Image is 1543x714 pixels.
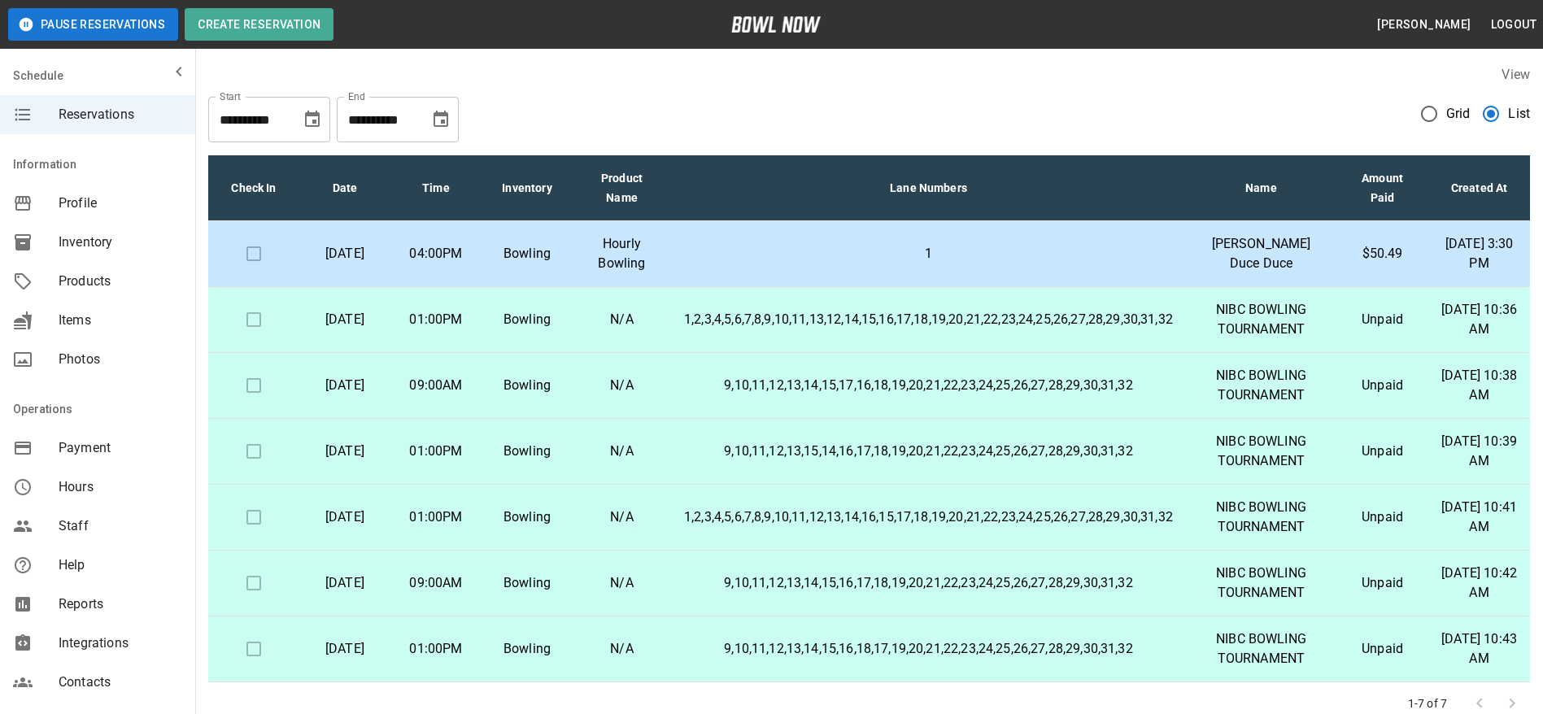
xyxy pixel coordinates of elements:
p: 9,10,11,12,13,14,15,17,16,18,19,20,21,22,23,24,25,26,27,28,29,30,31,32 [684,376,1173,395]
th: Created At [1428,155,1530,221]
label: View [1502,67,1530,82]
span: Grid [1446,104,1471,124]
p: [DATE] [312,573,377,593]
p: NIBC BOWLING TOURNAMENT [1199,366,1323,405]
button: Choose date, selected date is Nov 6, 2025 [425,103,457,136]
p: N/A [586,507,658,527]
p: N/A [586,442,658,461]
p: 09:00AM [403,573,469,593]
th: Lane Numbers [671,155,1186,221]
p: Bowling [495,573,560,593]
span: Hours [59,477,182,497]
p: Bowling [495,639,560,659]
p: Bowling [495,244,560,263]
p: Unpaid [1349,507,1415,527]
p: N/A [586,573,658,593]
span: List [1508,104,1530,124]
span: Profile [59,194,182,213]
span: Payment [59,438,182,458]
th: Date [299,155,390,221]
p: Bowling [495,507,560,527]
p: N/A [586,639,658,659]
th: Time [390,155,482,221]
p: 01:00PM [403,442,469,461]
span: Items [59,311,182,330]
p: Bowling [495,310,560,329]
p: [DATE] 10:43 AM [1441,629,1517,668]
p: NIBC BOWLING TOURNAMENT [1199,300,1323,339]
p: [DATE] [312,639,377,659]
p: 9,10,11,12,13,14,15,16,18,17,19,20,21,22,23,24,25,26,27,28,29,30,31,32 [684,639,1173,659]
p: NIBC BOWLING TOURNAMENT [1199,498,1323,537]
p: Unpaid [1349,639,1415,659]
p: 04:00PM [403,244,469,263]
p: [DATE] [312,244,377,263]
span: Photos [59,350,182,369]
p: Unpaid [1349,310,1415,329]
th: Inventory [482,155,573,221]
span: Inventory [59,233,182,252]
p: Unpaid [1349,376,1415,395]
p: [DATE] [312,376,377,395]
span: Reservations [59,105,182,124]
p: 1 [684,244,1173,263]
p: 1-7 of 7 [1408,695,1447,712]
p: N/A [586,310,658,329]
p: [DATE] [312,442,377,461]
button: Choose date, selected date is Oct 6, 2025 [296,103,329,136]
button: Logout [1484,10,1543,40]
p: NIBC BOWLING TOURNAMENT [1199,564,1323,603]
p: Bowling [495,376,560,395]
th: Product Name [573,155,671,221]
p: 1,2,3,4,5,6,7,8,9,10,11,13,12,14,15,16,17,18,19,20,21,22,23,24,25,26,27,28,29,30,31,32 [684,310,1173,329]
p: [DATE] 10:38 AM [1441,366,1517,405]
p: 09:00AM [403,376,469,395]
button: Pause Reservations [8,8,178,41]
th: Amount Paid [1336,155,1428,221]
span: Integrations [59,633,182,653]
p: 01:00PM [403,507,469,527]
p: [DATE] 3:30 PM [1441,234,1517,273]
p: 1,2,3,4,5,6,7,8,9,10,11,12,13,14,16,15,17,18,19,20,21,22,23,24,25,26,27,28,29,30,31,32 [684,507,1173,527]
span: Staff [59,516,182,536]
p: [DATE] 10:36 AM [1441,300,1517,339]
button: [PERSON_NAME] [1371,10,1477,40]
span: Contacts [59,673,182,692]
th: Check In [208,155,299,221]
p: Hourly Bowling [586,234,658,273]
p: NIBC BOWLING TOURNAMENT [1199,432,1323,471]
p: 9,10,11,12,13,14,15,16,17,18,19,20,21,22,23,24,25,26,27,28,29,30,31,32 [684,573,1173,593]
p: N/A [586,376,658,395]
span: Products [59,272,182,291]
button: Create Reservation [185,8,333,41]
p: [DATE] [312,310,377,329]
span: Help [59,555,182,575]
span: Reports [59,594,182,614]
p: [DATE] 10:42 AM [1441,564,1517,603]
p: [DATE] [312,507,377,527]
img: logo [731,16,821,33]
p: NIBC BOWLING TOURNAMENT [1199,629,1323,668]
p: [DATE] 10:39 AM [1441,432,1517,471]
p: Unpaid [1349,442,1415,461]
p: [PERSON_NAME] Duce Duce [1199,234,1323,273]
p: $50.49 [1349,244,1415,263]
p: 9,10,11,12,13,15,14,16,17,18,19,20,21,22,23,24,25,26,27,28,29,30,31,32 [684,442,1173,461]
p: [DATE] 10:41 AM [1441,498,1517,537]
p: 01:00PM [403,310,469,329]
p: 01:00PM [403,639,469,659]
p: Unpaid [1349,573,1415,593]
th: Name [1186,155,1336,221]
p: Bowling [495,442,560,461]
